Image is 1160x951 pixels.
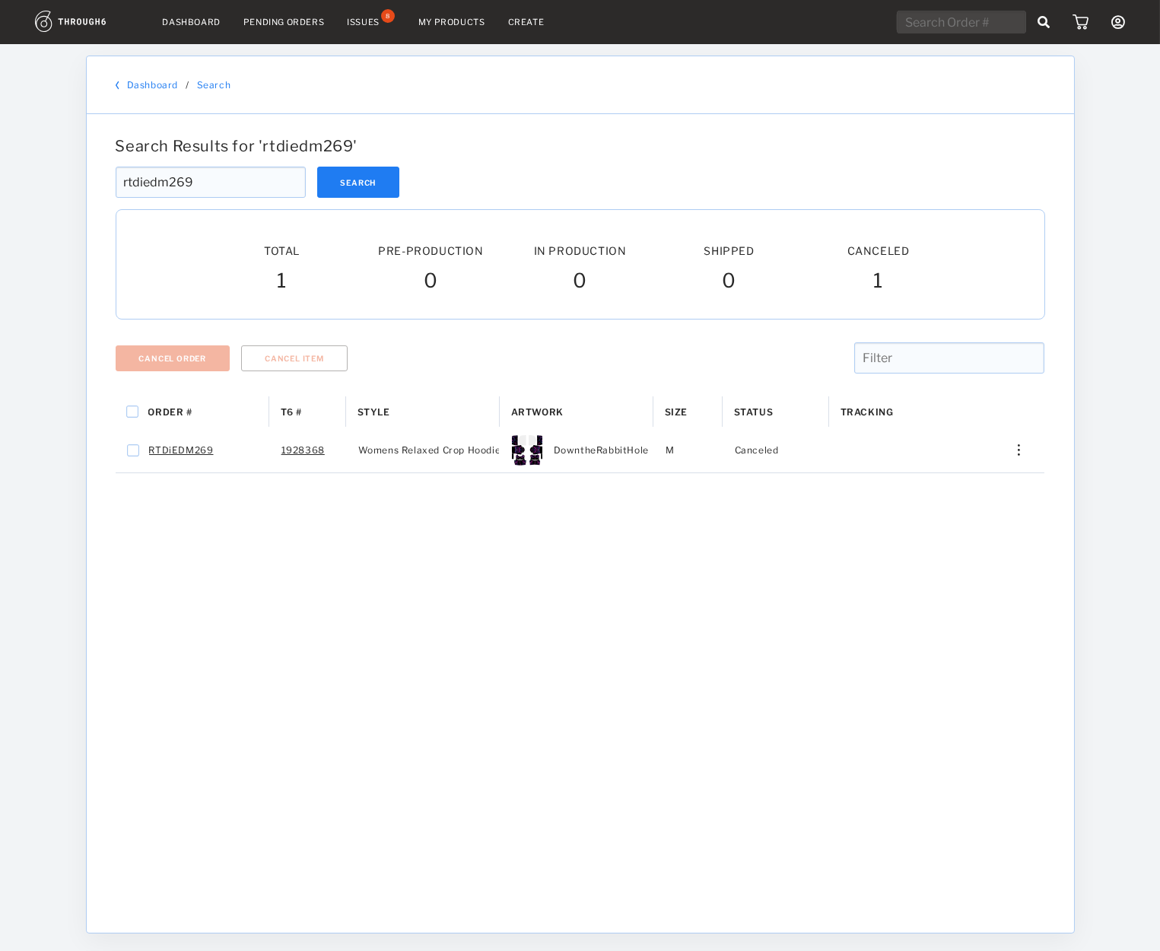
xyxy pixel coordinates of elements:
[347,17,380,27] div: Issues
[116,167,306,198] input: Search Order #
[897,11,1026,33] input: Search Order #
[35,11,140,32] img: logo.1c10ca64.svg
[722,269,736,296] span: 0
[243,17,324,27] a: Pending Orders
[358,406,390,418] span: Style
[241,345,348,371] button: Cancel Item
[665,406,688,418] span: Size
[277,269,287,296] span: 1
[841,406,894,418] span: Tracking
[1018,444,1020,456] img: meatball_vertical.0c7b41df.svg
[148,406,192,418] span: Order #
[847,244,910,257] span: Canceled
[653,428,723,472] div: M
[186,79,189,91] div: /
[149,441,214,460] a: RTDiEDM269
[265,354,324,363] span: Cancel Item
[734,406,774,418] span: Status
[1073,14,1088,30] img: icon_cart.dab5cea1.svg
[127,79,178,91] a: Dashboard
[116,428,1044,473] div: Press SPACE to select this row.
[281,406,302,418] span: T6 #
[358,441,582,460] span: Womens Relaxed Crop Hoodie - 222A_SU_HEM
[378,244,483,257] span: Pre-Production
[873,269,883,296] span: 1
[197,79,231,91] a: Search
[418,17,485,27] a: My Products
[116,81,119,90] img: back_bracket.f28aa67b.svg
[116,137,358,155] span: Search Results for ' rtdiedm269 '
[854,342,1044,374] input: Filter
[264,244,300,257] span: Total
[424,269,438,296] span: 0
[163,17,221,27] a: Dashboard
[573,269,587,296] span: 0
[281,441,325,460] a: 1928368
[511,406,564,418] span: Artwork
[704,244,754,257] span: Shipped
[116,345,230,371] button: Cancel Order
[317,167,400,198] button: Search
[534,244,627,257] span: In Production
[347,15,396,29] a: Issues8
[381,9,395,23] div: 8
[508,17,545,27] a: Create
[512,435,542,466] img: 83100b16-f9bf-4fa9-af9d-920bc61a097c-M.jpg
[554,441,649,460] span: DowntheRabbitHole
[735,441,779,460] span: Canceled
[139,354,207,363] span: Cancel Order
